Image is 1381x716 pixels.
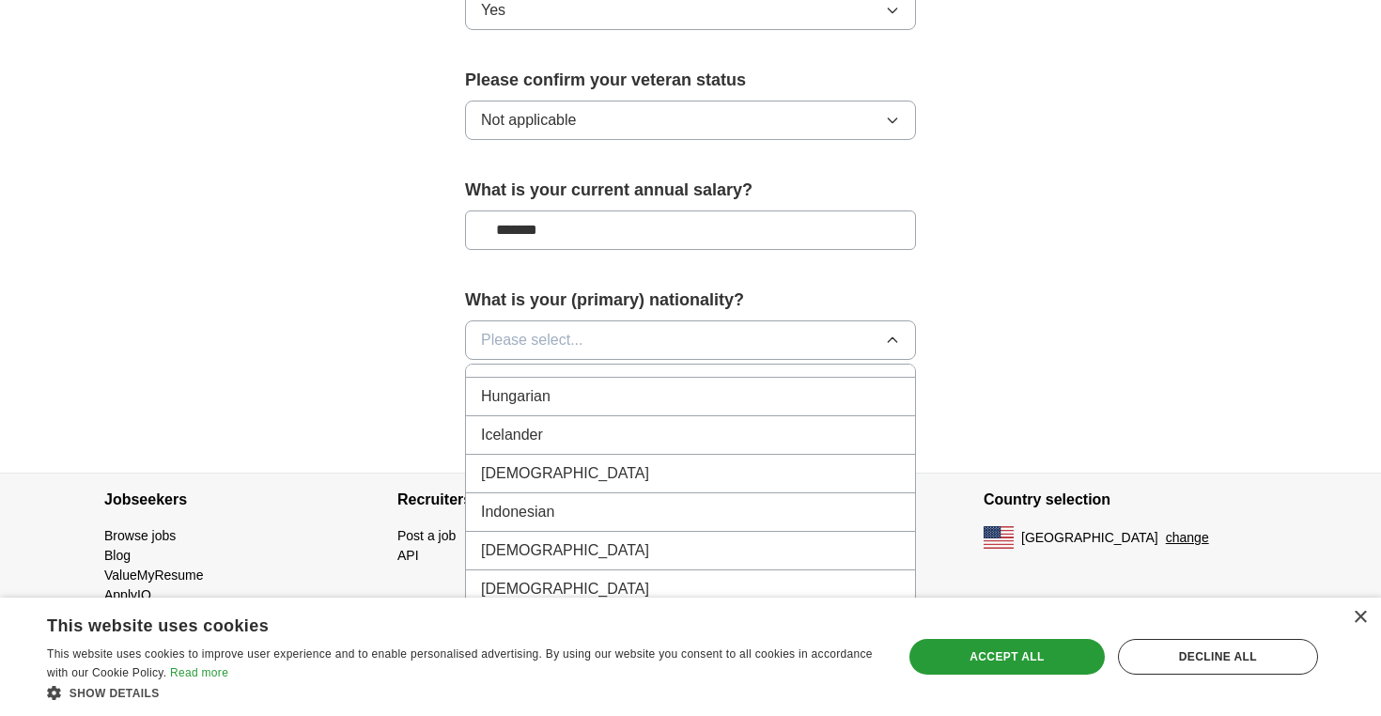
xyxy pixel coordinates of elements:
[1021,528,1158,548] span: [GEOGRAPHIC_DATA]
[104,528,176,543] a: Browse jobs
[1118,639,1318,675] div: Decline all
[170,666,228,679] a: Read more, opens a new window
[397,528,456,543] a: Post a job
[47,683,877,702] div: Show details
[465,101,916,140] button: Not applicable
[984,526,1014,549] img: US flag
[481,501,554,523] span: Indonesian
[481,109,576,132] span: Not applicable
[465,320,916,360] button: Please select...
[465,288,916,313] label: What is your (primary) nationality?
[481,424,543,446] span: Icelander
[481,462,649,485] span: [DEMOGRAPHIC_DATA]
[1353,611,1367,625] div: Close
[47,609,830,637] div: This website uses cookies
[481,329,583,351] span: Please select...
[104,548,131,563] a: Blog
[465,178,916,203] label: What is your current annual salary?
[481,385,551,408] span: Hungarian
[481,578,649,600] span: [DEMOGRAPHIC_DATA]
[1166,528,1209,548] button: change
[909,639,1105,675] div: Accept all
[465,68,916,93] label: Please confirm your veteran status
[397,548,419,563] a: API
[984,474,1277,526] h4: Country selection
[47,647,873,679] span: This website uses cookies to improve user experience and to enable personalised advertising. By u...
[104,568,204,583] a: ValueMyResume
[70,687,160,700] span: Show details
[104,587,151,602] a: ApplyIQ
[481,539,649,562] span: [DEMOGRAPHIC_DATA]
